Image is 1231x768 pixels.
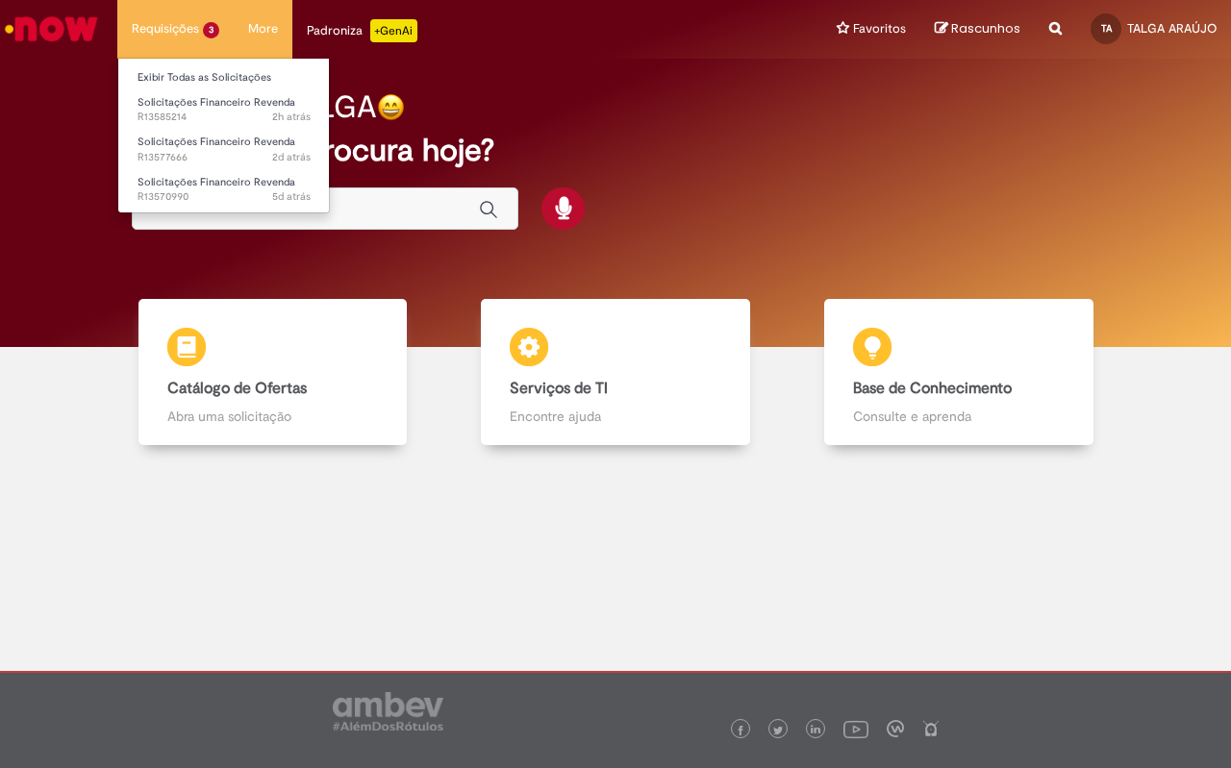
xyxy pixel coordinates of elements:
[736,726,745,735] img: logo_footer_facebook.png
[138,110,311,125] span: R13585214
[843,716,868,741] img: logo_footer_youtube.png
[510,379,608,398] b: Serviços de TI
[138,135,295,149] span: Solicitações Financeiro Revenda
[138,95,295,110] span: Solicitações Financeiro Revenda
[138,150,311,165] span: R13577666
[203,22,219,38] span: 3
[444,299,788,446] a: Serviços de TI Encontre ajuda
[167,407,379,426] p: Abra uma solicitação
[333,692,443,731] img: logo_footer_ambev_rotulo_gray.png
[787,299,1130,446] a: Base de Conhecimento Consulte e aprenda
[248,19,278,38] span: More
[138,175,295,189] span: Solicitações Financeiro Revenda
[272,150,311,164] span: 2d atrás
[272,110,311,124] span: 2h atrás
[117,58,330,213] ul: Requisições
[272,110,311,124] time: 01/10/2025 11:02:06
[132,19,199,38] span: Requisições
[853,19,906,38] span: Favoritos
[2,10,101,48] img: ServiceNow
[1101,22,1112,35] span: TA
[922,720,940,737] img: logo_footer_naosei.png
[811,725,820,736] img: logo_footer_linkedin.png
[118,92,330,128] a: Aberto R13585214 : Solicitações Financeiro Revenda
[510,407,721,426] p: Encontre ajuda
[951,19,1020,37] span: Rascunhos
[132,134,1098,167] h2: O que você procura hoje?
[377,93,405,121] img: happy-face.png
[853,379,1012,398] b: Base de Conhecimento
[370,19,417,42] p: +GenAi
[101,299,444,446] a: Catálogo de Ofertas Abra uma solicitação
[272,150,311,164] time: 29/09/2025 15:20:58
[167,379,307,398] b: Catálogo de Ofertas
[272,189,311,204] span: 5d atrás
[118,172,330,208] a: Aberto R13570990 : Solicitações Financeiro Revenda
[118,67,330,88] a: Exibir Todas as Solicitações
[307,19,417,42] div: Padroniza
[1127,20,1217,37] span: TALGA ARAÚJO
[853,407,1065,426] p: Consulte e aprenda
[887,720,904,737] img: logo_footer_workplace.png
[272,189,311,204] time: 26/09/2025 14:56:57
[935,20,1020,38] a: Rascunhos
[773,726,783,735] img: logo_footer_twitter.png
[138,189,311,205] span: R13570990
[118,132,330,167] a: Aberto R13577666 : Solicitações Financeiro Revenda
